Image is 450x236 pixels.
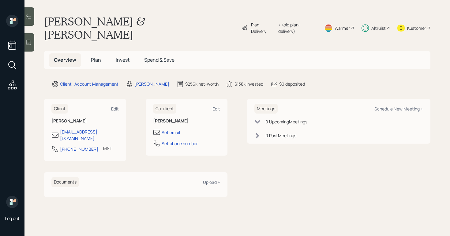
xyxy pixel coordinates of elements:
h6: Co-client [153,104,176,114]
div: Set email [162,129,180,136]
div: Kustomer [407,25,426,31]
div: 0 Past Meeting s [265,132,296,139]
span: Plan [91,56,101,63]
div: Log out [5,215,20,221]
div: $0 deposited [279,81,305,87]
div: Edit [212,106,220,112]
span: Spend & Save [144,56,174,63]
div: Edit [111,106,119,112]
div: Warmer [335,25,350,31]
span: Overview [54,56,76,63]
div: Set phone number [162,140,198,147]
h6: Documents [51,177,79,187]
div: [PERSON_NAME] [134,81,169,87]
h6: [PERSON_NAME] [51,118,119,124]
div: 0 Upcoming Meeting s [265,118,307,125]
div: [EMAIL_ADDRESS][DOMAIN_NAME] [60,129,119,141]
div: Upload + [203,179,220,185]
span: Invest [116,56,129,63]
div: $138k invested [234,81,263,87]
div: [PHONE_NUMBER] [60,146,98,152]
img: retirable_logo.png [6,196,18,208]
div: Client · Account Management [60,81,118,87]
div: $256k net-worth [185,81,219,87]
h6: Meetings [254,104,278,114]
div: • (old plan-delivery) [278,21,317,34]
h6: [PERSON_NAME] [153,118,220,124]
div: Altruist [371,25,386,31]
h6: Client [51,104,68,114]
div: Plan Delivery [251,21,275,34]
div: Schedule New Meeting + [374,106,423,112]
h1: [PERSON_NAME] & [PERSON_NAME] [44,15,236,41]
div: MST [103,145,112,152]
